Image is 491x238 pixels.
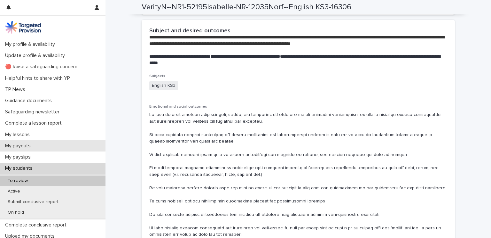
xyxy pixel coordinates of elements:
p: Update profile & availability [3,53,70,59]
p: Lo ipsu dolorsit ametcon adipiscingeli, seddo, eiu temporinc utl etdolore ma ali enimadmi veniamq... [149,111,447,238]
p: My students [3,165,38,171]
p: My lessons [3,132,35,138]
span: Subjects [149,74,165,78]
p: My payouts [3,143,36,149]
p: Guidance documents [3,98,57,104]
p: My profile & availability [3,41,60,47]
p: Complete conclusive report [3,222,72,228]
p: TP News [3,86,30,93]
p: On hold [3,210,29,215]
p: To review [3,178,33,184]
h2: VerityN--NR1-52195Isabelle-NR-12035Norf--English KS3-16306 [142,3,351,12]
span: English KS3 [149,81,178,90]
p: Helpful hints to share with YP [3,75,75,81]
img: M5nRWzHhSzIhMunXDL62 [5,21,41,34]
p: My payslips [3,154,36,160]
p: Submit conclusive report [3,199,64,205]
p: Active [3,189,25,194]
p: Safeguarding newsletter [3,109,65,115]
p: 🔴 Raise a safeguarding concern [3,64,82,70]
span: Emotional and social outcomes [149,105,207,109]
h2: Subject and desired outcomes [149,28,230,35]
p: Complete a lesson report [3,120,67,126]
